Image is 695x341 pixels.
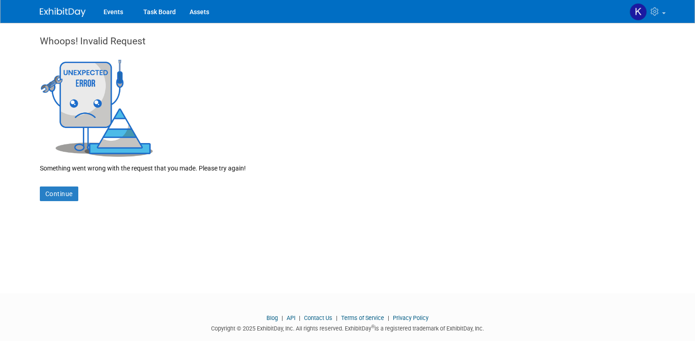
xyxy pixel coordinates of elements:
span: | [386,314,391,321]
a: API [287,314,295,321]
a: Contact Us [304,314,332,321]
span: | [297,314,303,321]
a: Continue [40,186,78,201]
a: Blog [266,314,278,321]
div: Something went wrong with the request that you made. Please try again! [40,157,656,173]
a: Privacy Policy [393,314,429,321]
sup: ® [371,324,375,329]
span: | [334,314,340,321]
span: | [279,314,285,321]
a: Terms of Service [341,314,384,321]
div: Whoops! Invalid Request [40,34,656,57]
img: Kim Hansen [630,3,647,21]
img: ExhibitDay [40,8,86,17]
img: Invalid Request [40,57,154,157]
